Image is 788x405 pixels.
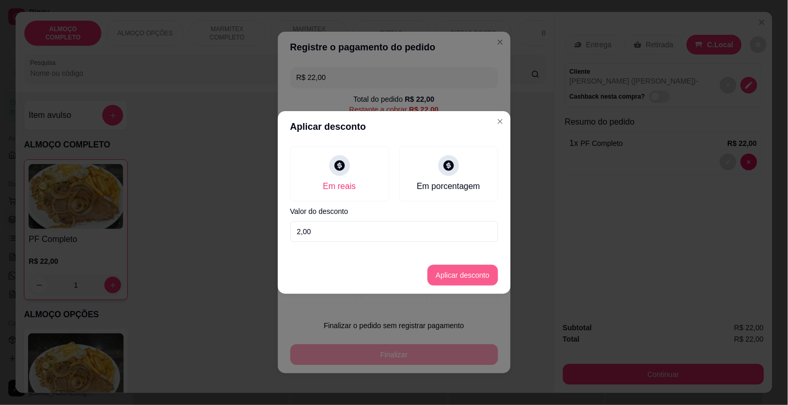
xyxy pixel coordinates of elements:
div: Em reais [323,180,356,193]
button: Close [492,113,509,130]
header: Aplicar desconto [278,111,511,142]
div: Em porcentagem [417,180,480,193]
label: Valor do desconto [290,208,498,215]
input: Valor do desconto [290,221,498,242]
button: Aplicar desconto [428,265,498,286]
